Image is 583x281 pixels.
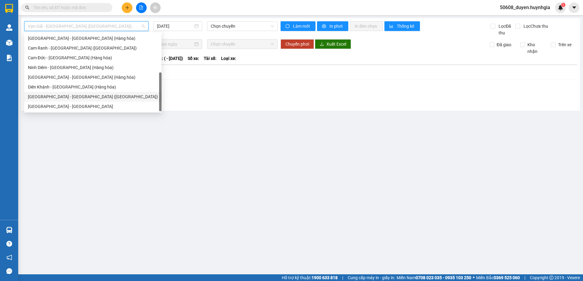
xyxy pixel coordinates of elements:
[211,40,274,49] span: Chọn chuyến
[28,54,158,61] div: Cam Đức - [GEOGRAPHIC_DATA] (Hàng hóa)
[281,21,315,31] button: syncLàm mới
[28,84,158,90] div: Diên Khánh - [GEOGRAPHIC_DATA] (Hàng hóa)
[315,39,351,49] button: downloadXuất Excel
[521,23,549,29] span: Lọc Chưa thu
[494,41,514,48] span: Đã giao
[188,55,199,62] span: Số xe:
[125,5,129,10] span: plus
[322,24,327,29] span: printer
[25,5,29,10] span: search
[6,24,12,31] img: warehouse-icon
[24,63,162,72] div: Ninh Diêm - Sài Gòn (Hàng hóa)
[312,275,338,280] strong: 1900 633 818
[24,72,162,82] div: Nha Trang - Sài Gòn (Hàng hóa)
[28,74,158,81] div: [GEOGRAPHIC_DATA] - [GEOGRAPHIC_DATA] (Hàng hóa)
[342,274,343,281] span: |
[282,274,338,281] span: Hỗ trợ kỹ thuật:
[147,55,183,62] span: Chuyến: ( - [DATE])
[285,24,291,29] span: sync
[558,5,563,10] img: icon-new-feature
[384,21,420,31] button: bar-chartThống kê
[136,2,147,13] button: file-add
[24,82,162,92] div: Diên Khánh - Sài Gòn (Hàng hóa)
[6,255,12,260] span: notification
[561,3,565,7] sup: 1
[24,102,162,111] div: Sài Gòn - Nha Trang
[24,53,162,63] div: Cam Đức - Sài Gòn (Hàng hóa)
[350,21,383,31] button: In đơn chọn
[281,39,314,49] button: Chuyển phơi
[28,93,158,100] div: [GEOGRAPHIC_DATA] - [GEOGRAPHIC_DATA] ([GEOGRAPHIC_DATA])
[317,21,348,31] button: printerIn phơi
[569,2,579,13] button: caret-down
[28,103,158,110] div: [GEOGRAPHIC_DATA] - [GEOGRAPHIC_DATA]
[221,55,236,62] span: Loại xe:
[28,64,158,71] div: Ninh Diêm - [GEOGRAPHIC_DATA] (Hàng hóa)
[33,4,105,11] input: Tìm tên, số ĐT hoặc mã đơn
[211,22,274,31] span: Chọn chuyến
[397,23,415,29] span: Thống kê
[525,41,546,55] span: Kho nhận
[6,227,12,233] img: warehouse-icon
[495,4,555,11] span: 50608_duyen.huynhgia
[473,276,475,279] span: ⚪️
[150,2,161,13] button: aim
[6,241,12,247] span: question-circle
[293,23,311,29] span: Làm mới
[549,276,554,280] span: copyright
[476,274,520,281] span: Miền Bắc
[556,41,574,48] span: Trên xe
[496,23,515,36] span: Lọc Đã thu
[24,92,162,102] div: Sài Gòn - Nha Trang (Hàng hóa)
[28,22,145,31] span: Vạn Giã - Sài Gòn (Hàng hóa)
[153,5,157,10] span: aim
[28,45,158,51] div: Cam Ranh - [GEOGRAPHIC_DATA] ([GEOGRAPHIC_DATA])
[157,41,193,47] input: Chọn ngày
[139,5,143,10] span: file-add
[348,274,395,281] span: Cung cấp máy in - giấy in:
[562,3,564,7] span: 1
[6,55,12,61] img: solution-icon
[157,23,193,29] input: 11/10/2025
[122,2,132,13] button: plus
[329,23,343,29] span: In phơi
[28,35,158,42] div: [GEOGRAPHIC_DATA] - [GEOGRAPHIC_DATA] (Hàng hóa)
[5,4,13,13] img: logo-vxr
[6,40,12,46] img: warehouse-icon
[6,268,12,274] span: message
[24,43,162,53] div: Cam Ranh - Sài Gòn (Hàng Hóa)
[416,275,471,280] strong: 0708 023 035 - 0935 103 250
[389,24,394,29] span: bar-chart
[24,33,162,43] div: Ninh Hòa - Sài Gòn (Hàng hóa)
[524,274,525,281] span: |
[494,275,520,280] strong: 0369 525 060
[204,55,216,62] span: Tài xế:
[397,274,471,281] span: Miền Nam
[571,5,577,10] span: caret-down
